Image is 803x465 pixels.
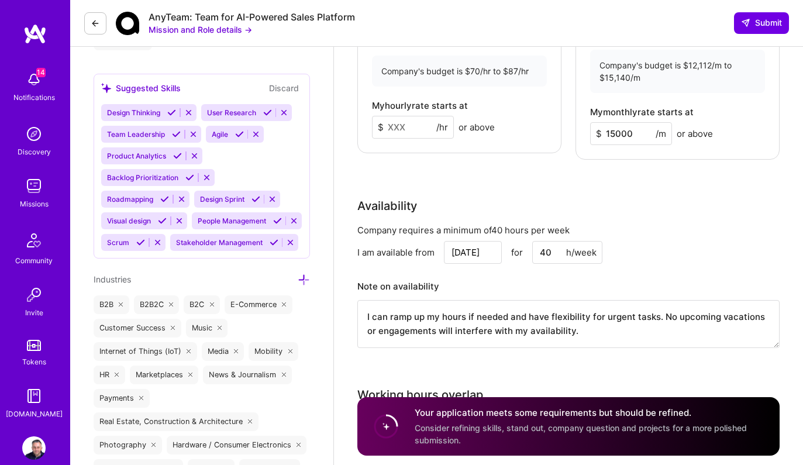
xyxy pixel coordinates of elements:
div: E-Commerce [225,295,292,314]
img: User Avatar [22,436,46,460]
i: Reject [184,108,193,117]
i: icon Close [297,443,301,447]
span: /m [656,128,666,140]
span: People Management [198,216,266,225]
div: Working hours overlap [357,386,483,404]
span: /hr [436,121,448,133]
a: User Avatar [19,436,49,460]
input: XXX [590,122,672,145]
div: HR [94,366,125,384]
i: icon SendLight [741,18,750,27]
div: Invite [25,306,43,319]
div: [DOMAIN_NAME] [6,408,63,420]
i: Accept [160,195,169,204]
textarea: I can ramp up my hours if needed and have flexibility for urgent tasks. No upcoming vacations or ... [357,300,780,348]
i: Reject [290,216,298,225]
i: Accept [172,130,181,139]
div: Payments [94,389,150,408]
i: Accept [158,216,167,225]
i: Accept [273,216,282,225]
i: Reject [153,238,162,247]
h4: My hourly rate starts at [372,101,468,111]
i: Reject [286,238,295,247]
span: Submit [741,17,782,29]
span: Roadmapping [107,195,153,204]
img: Invite [22,283,46,306]
i: icon Close [288,349,292,354]
span: User Research [207,108,256,117]
h4: Your application meets some requirements but should be refined. [415,407,766,419]
span: Product Analytics [107,151,166,160]
i: icon Close [151,443,156,447]
div: Photography [94,436,162,454]
span: Stakeholder Management [176,238,263,247]
i: icon Close [248,419,253,424]
i: icon Close [187,349,191,354]
div: Community [15,254,53,267]
i: Accept [270,238,278,247]
span: $ [378,121,384,133]
i: Accept [167,108,176,117]
i: icon Close [234,349,239,354]
div: Tokens [22,356,46,368]
i: Accept [263,108,272,117]
div: Note on availability [357,278,439,295]
span: $ [596,128,602,140]
div: Marketplaces [130,366,199,384]
img: Community [20,226,48,254]
span: Consider refining skills, stand out, company question and projects for a more polished submission. [415,423,747,445]
span: Agile [212,130,228,139]
i: icon Close [188,373,193,377]
div: To add a monthly rate, update availability to 40h/week [372,116,495,139]
button: Discard [266,81,302,95]
img: tokens [27,340,41,351]
span: Visual design [107,216,151,225]
i: Reject [268,195,277,204]
img: teamwork [22,174,46,198]
i: icon Close [171,326,175,330]
span: Design Sprint [200,195,244,204]
div: Discovery [18,146,51,158]
div: Notifications [13,91,55,104]
img: guide book [22,384,46,408]
img: logo [23,23,47,44]
span: or above [459,121,495,133]
i: icon Close [218,326,222,330]
i: icon Close [281,373,286,377]
i: Accept [235,130,244,139]
i: icon Close [169,302,174,307]
div: Real Estate, Construction & Architecture [94,412,259,431]
div: h/week [566,246,597,259]
div: News & Journalism [203,366,292,384]
i: Reject [280,108,288,117]
i: Reject [175,216,184,225]
div: AnyTeam: Team for AI-Powered Sales Platform [149,11,355,23]
i: Accept [185,173,194,182]
div: Suggested Skills [101,82,181,94]
div: B2B2C [134,295,180,314]
i: icon LeftArrowDark [91,19,100,28]
div: Internet of Things (IoT) [94,342,197,361]
div: Customer Success [94,319,181,337]
div: I am available from [357,246,435,259]
div: Company's budget is $12,112/m to $15,140/m [590,50,765,93]
span: or above [677,128,713,140]
input: XXX [372,116,454,139]
div: Music [186,319,228,337]
div: for [511,246,523,259]
span: Industries [94,274,131,284]
span: Backlog Prioritization [107,173,178,182]
div: Company requires a minimum of 40 hours per week [357,224,780,236]
div: Media [202,342,244,361]
i: Reject [202,173,211,182]
div: B2B [94,295,129,314]
i: Reject [189,130,198,139]
img: discovery [22,122,46,146]
div: Company's budget is $70/hr to $87/hr [372,56,547,87]
i: icon Close [119,302,123,307]
span: Design Thinking [107,108,160,117]
i: icon Close [115,373,119,377]
i: icon Close [209,302,214,307]
h4: My monthly rate starts at [590,107,694,118]
input: XX [532,241,602,264]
